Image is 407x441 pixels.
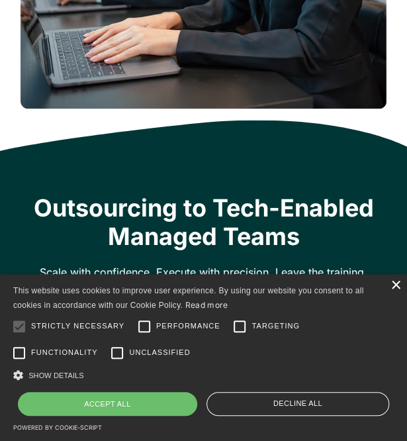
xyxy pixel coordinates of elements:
span: Show details [28,371,84,379]
div: Close [390,281,400,291]
span: Strictly necessary [31,320,124,332]
div: Scale with confidence. Execute with precision. Leave the training, attrition, and [21,264,387,295]
a: Powered by cookie-script [13,424,102,431]
span: Targeting [251,320,299,332]
div: Decline all [206,392,389,416]
h2: Outsourcing to Tech-Enabled Managed Teams [21,193,387,250]
span: This website uses cookies to improve user experience. By using our website you consent to all coo... [13,286,364,311]
span: Performance [156,320,220,332]
span: Unclassified [129,347,190,358]
div: Accept all [18,392,197,416]
div: Show details [13,368,394,382]
iframe: Chat Widget [341,377,407,441]
a: Read more [185,300,228,310]
span: Functionality [31,347,97,358]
